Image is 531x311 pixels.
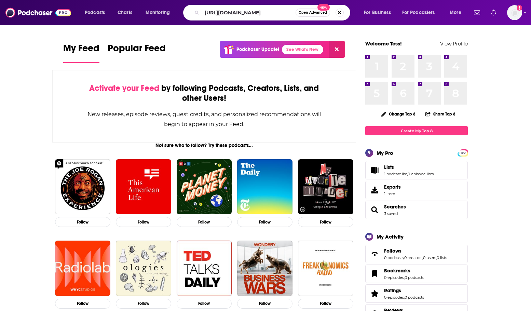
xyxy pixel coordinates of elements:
span: Popular Feed [108,42,166,58]
a: 0 podcasts [405,275,424,280]
a: 0 episodes [384,295,404,300]
a: 0 podcasts [384,255,404,260]
a: Follows [368,249,381,259]
span: New [317,4,330,11]
span: More [450,8,461,17]
a: Lists [368,165,381,175]
a: Follows [384,248,447,254]
a: Searches [384,204,406,210]
button: open menu [398,7,445,18]
span: Lists [365,161,468,179]
span: Follows [384,248,401,254]
button: Show profile menu [507,5,522,20]
img: The Joe Rogan Experience [55,159,110,215]
a: Create My Top 8 [365,126,468,135]
a: 0 lists [437,255,447,260]
div: New releases, episode reviews, guest credits, and personalized recommendations will begin to appe... [87,109,322,129]
a: Lists [384,164,434,170]
button: Follow [237,217,292,227]
a: 0 episode lists [408,172,434,176]
img: User Profile [507,5,522,20]
a: Searches [368,205,381,215]
span: Lists [384,164,394,170]
a: Show notifications dropdown [488,7,499,18]
a: Bookmarks [384,268,424,274]
a: Popular Feed [108,42,166,63]
span: , [404,275,405,280]
span: Exports [368,185,381,195]
a: 3 saved [384,211,398,216]
div: My Pro [377,150,393,156]
span: , [436,255,437,260]
img: Freakonomics Radio [298,241,353,296]
button: Change Top 8 [377,110,420,118]
span: Podcasts [85,8,105,17]
span: Activate your Feed [89,83,159,93]
a: View Profile [440,40,468,47]
span: Ratings [365,284,468,303]
a: Bookmarks [368,269,381,279]
span: Exports [384,184,401,190]
a: Ratings [368,289,381,298]
a: PRO [459,150,467,155]
img: Podchaser - Follow, Share and Rate Podcasts [5,6,71,19]
button: Follow [116,217,171,227]
a: Charts [113,7,136,18]
div: Search podcasts, credits, & more... [190,5,357,21]
a: Show notifications dropdown [471,7,483,18]
span: , [404,255,404,260]
img: Planet Money [177,159,232,215]
button: Follow [55,217,110,227]
a: 0 podcasts [405,295,424,300]
span: Bookmarks [365,265,468,283]
img: Business Wars [237,241,292,296]
span: Searches [365,201,468,219]
button: Follow [177,299,232,309]
button: Follow [177,217,232,227]
img: Radiolab [55,241,110,296]
p: Podchaser Update! [236,46,279,52]
button: Follow [237,299,292,309]
button: Open AdvancedNew [296,9,330,17]
span: For Podcasters [402,8,435,17]
a: My Feed [63,42,99,63]
button: Follow [116,299,171,309]
a: Exports [365,181,468,199]
div: My Activity [377,233,404,240]
a: 0 episodes [384,275,404,280]
span: Open Advanced [299,11,327,14]
span: Charts [118,8,132,17]
a: 0 creators [404,255,422,260]
button: Share Top 8 [425,107,456,121]
button: Follow [298,217,353,227]
a: 0 users [423,255,436,260]
span: Follows [365,245,468,263]
span: 1 item [384,191,401,196]
img: Ologies with Alie Ward [116,241,171,296]
div: Not sure who to follow? Try these podcasts... [52,143,356,148]
a: See What's New [282,45,323,54]
img: The Daily [237,159,292,215]
div: by following Podcasts, Creators, Lists, and other Users! [87,83,322,103]
img: This American Life [116,159,171,215]
button: Follow [298,299,353,309]
span: Bookmarks [384,268,410,274]
img: TED Talks Daily [177,241,232,296]
span: PRO [459,150,467,155]
span: Ratings [384,287,401,294]
button: open menu [359,7,399,18]
span: Monitoring [146,8,170,17]
span: , [407,172,408,176]
a: Welcome Tess! [365,40,402,47]
img: My Favorite Murder with Karen Kilgariff and Georgia Hardstark [298,159,353,215]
